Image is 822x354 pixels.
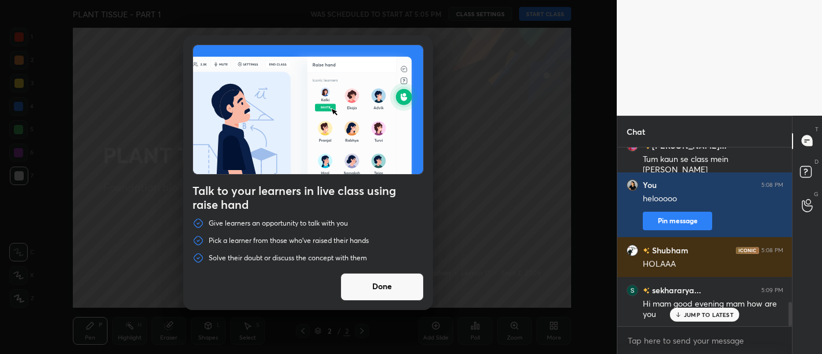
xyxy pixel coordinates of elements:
p: T [815,125,819,134]
div: 5:08 PM [761,142,783,149]
div: 5:09 PM [761,286,783,293]
h4: Talk to your learners in live class using raise hand [192,184,424,212]
div: 5:08 PM [761,246,783,253]
div: Hi mam good evening mam how are you [643,298,783,320]
img: no-rating-badge.077c3623.svg [643,143,650,149]
img: iconic-dark.1390631f.png [736,246,759,253]
div: grid [617,147,793,327]
div: helooooo [643,193,783,205]
img: preRahAdop.42c3ea74.svg [193,45,423,174]
h6: sekhararya... [650,284,701,296]
p: D [814,157,819,166]
p: Give learners an opportunity to talk with you [209,219,348,228]
div: HOLAAA [643,259,783,270]
h6: Shubham [650,244,688,256]
div: 5:08 PM [761,182,783,189]
img: no-rating-badge.077c3623.svg [643,248,650,254]
p: Pick a learner from those who've raised their hands [209,236,369,245]
p: Chat [617,116,654,147]
img: no-rating-badge.077c3623.svg [643,287,650,294]
img: 283ce3781f2c416197c7b77ca40090a3.54613287_3 [627,284,638,296]
p: G [814,190,819,198]
div: Tum kaun se class mein [PERSON_NAME] [643,154,783,176]
p: JUMP TO LATEST [684,311,734,318]
p: Solve their doubt or discuss the concept with them [209,253,367,263]
img: 6c8e0d76a9a341958958abd93cd9b0b0.jpg [627,179,638,191]
button: Done [340,273,424,301]
button: Pin message [643,212,712,230]
h6: You [643,180,657,190]
img: 6457ceed64d9435c82594fb58b82d61c.jpg [627,244,638,256]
